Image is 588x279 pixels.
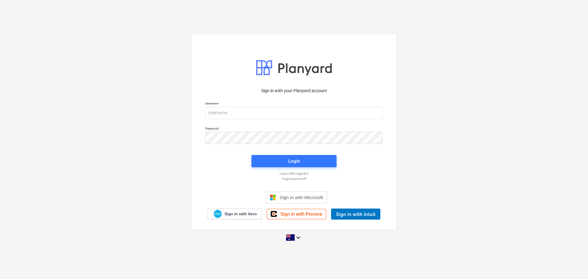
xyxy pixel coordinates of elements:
img: Microsoft logo [270,194,276,201]
a: Forgot password? [202,177,386,181]
a: Log in with magic link [202,172,386,175]
p: Username [205,101,383,107]
span: Sign in with Microsoft [280,195,323,200]
div: Login [288,157,300,165]
i: keyboard_arrow_down [295,234,302,241]
p: Sign in with your Planyard account [205,88,383,94]
button: Login [251,155,337,167]
p: Password [205,126,383,132]
a: Sign in with Xero [208,209,262,219]
span: Sign in with Procore [281,211,322,217]
input: Username [205,107,383,119]
span: Sign in with Xero [224,211,257,217]
a: Sign in with Procore [267,209,326,219]
img: Xero logo [214,210,222,218]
